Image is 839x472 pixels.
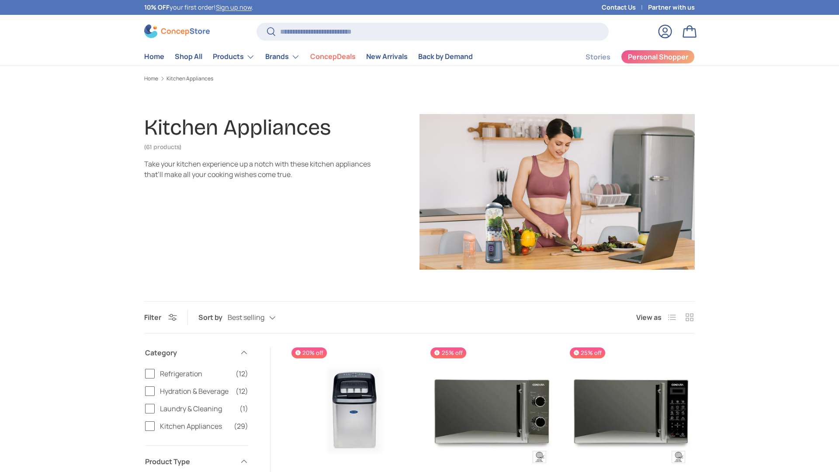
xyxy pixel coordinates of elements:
[208,48,260,66] summary: Products
[166,76,213,81] a: Kitchen Appliances
[175,48,202,65] a: Shop All
[144,3,170,11] strong: 10% OFF
[228,310,293,325] button: Best selling
[145,347,234,358] span: Category
[565,48,695,66] nav: Secondary
[260,48,305,66] summary: Brands
[160,421,229,431] span: Kitchen Appliances
[236,386,248,396] span: (12)
[648,3,695,12] a: Partner with us
[621,50,695,64] a: Personal Shopper
[145,337,248,368] summary: Category
[144,159,371,180] div: Take your kitchen experience up a notch with these kitchen appliances that’ll make all your cooki...
[144,48,164,65] a: Home
[144,143,181,151] span: (61 products)
[291,347,327,358] span: 20% off
[236,368,248,379] span: (12)
[239,403,248,414] span: (1)
[144,312,161,322] span: Filter
[430,347,466,358] span: 25% off
[144,75,695,83] nav: Breadcrumbs
[213,48,255,66] a: Products
[602,3,648,12] a: Contact Us
[419,114,695,270] img: Kitchen Appliances
[234,421,248,431] span: (29)
[418,48,473,65] a: Back by Demand
[160,386,230,396] span: Hydration & Beverage
[586,49,610,66] a: Stories
[144,312,177,322] button: Filter
[144,48,473,66] nav: Primary
[160,403,234,414] span: Laundry & Cleaning
[144,115,331,140] h1: Kitchen Appliances
[160,368,230,379] span: Refrigeration
[144,24,210,38] img: ConcepStore
[628,53,688,60] span: Personal Shopper
[216,3,252,11] a: Sign up now
[570,347,605,358] span: 25% off
[366,48,408,65] a: New Arrivals
[145,456,234,467] span: Product Type
[636,312,662,323] span: View as
[198,312,228,323] label: Sort by
[144,76,158,81] a: Home
[144,3,253,12] p: your first order! .
[310,48,356,65] a: ConcepDeals
[228,313,264,322] span: Best selling
[265,48,300,66] a: Brands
